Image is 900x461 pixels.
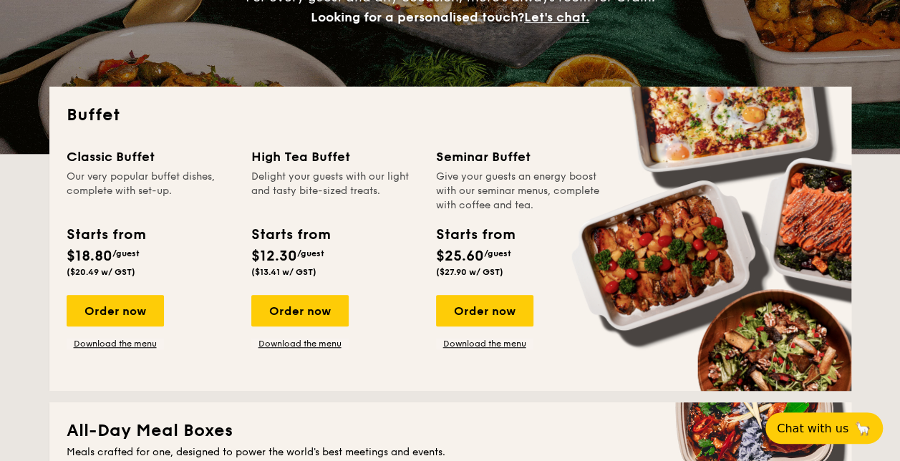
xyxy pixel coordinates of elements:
div: Our very popular buffet dishes, complete with set-up. [67,170,234,213]
span: /guest [484,248,511,258]
span: $25.60 [436,248,484,265]
span: 🦙 [854,420,871,437]
div: Seminar Buffet [436,147,604,167]
a: Download the menu [436,338,533,349]
div: Starts from [436,224,514,246]
span: /guest [112,248,140,258]
span: ($27.90 w/ GST) [436,267,503,277]
button: Chat with us🦙 [765,412,883,444]
span: Chat with us [777,422,848,435]
h2: Buffet [67,104,834,127]
span: Let's chat. [524,9,589,25]
div: Classic Buffet [67,147,234,167]
a: Download the menu [67,338,164,349]
div: Meals crafted for one, designed to power the world's best meetings and events. [67,445,834,460]
a: Download the menu [251,338,349,349]
span: ($20.49 w/ GST) [67,267,135,277]
span: $18.80 [67,248,112,265]
span: $12.30 [251,248,297,265]
div: Order now [251,295,349,326]
div: Starts from [251,224,329,246]
span: Looking for a personalised touch? [311,9,524,25]
h2: All-Day Meal Boxes [67,419,834,442]
span: ($13.41 w/ GST) [251,267,316,277]
span: /guest [297,248,324,258]
div: High Tea Buffet [251,147,419,167]
div: Starts from [67,224,145,246]
div: Delight your guests with our light and tasty bite-sized treats. [251,170,419,213]
div: Order now [436,295,533,326]
div: Order now [67,295,164,326]
div: Give your guests an energy boost with our seminar menus, complete with coffee and tea. [436,170,604,213]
